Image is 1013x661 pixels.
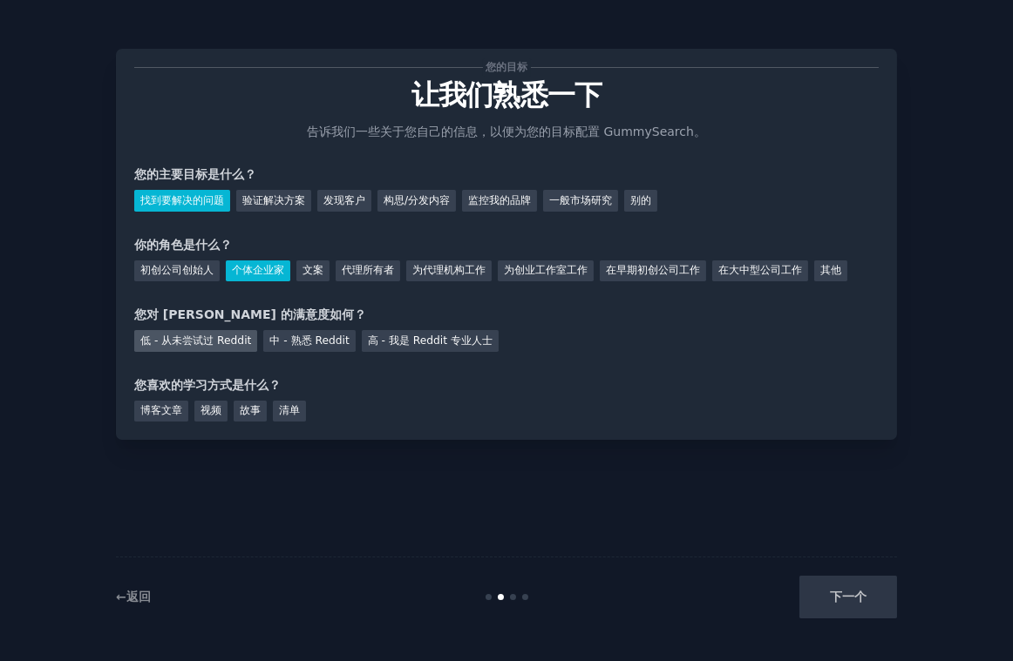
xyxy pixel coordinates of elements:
[134,190,230,212] div: 找到要解决的问题
[377,190,456,212] div: 构思/分发内容
[317,190,371,212] div: 发现客户
[462,190,537,212] div: 监控我的品牌
[498,260,594,282] div: 为创业工作室工作
[236,190,311,212] div: 验证解决方案
[273,401,306,422] div: 清单
[194,401,228,422] div: 视频
[287,123,726,141] p: 告诉我们一些关于您自己的信息，以便为您的目标配置 GummySearch。
[134,80,879,111] p: 让我们熟悉一下
[624,190,657,212] div: 别的
[134,401,188,422] div: 博客文章
[712,260,808,282] div: 在大中型公司工作
[263,330,355,352] div: 中 - 熟悉 Reddit
[600,260,706,282] div: 在早期初创公司工作
[134,306,879,324] div: 您对 [PERSON_NAME] 的满意度如何？
[134,165,879,184] div: 您的主要目标是什么？
[336,260,400,282] div: 代理所有者
[226,260,290,282] div: 个体企业家
[134,330,257,352] div: 低 - 从未尝试过 Reddit
[134,376,879,395] div: 您喜欢的学习方式是什么？
[134,236,879,254] div: 你的角色是什么？
[543,190,618,212] div: 一般市场研究
[814,260,847,282] div: 其他
[362,330,499,352] div: 高 - 我是 Reddit 专业人士
[134,260,220,282] div: 初创公司创始人
[483,58,531,77] span: 您的目标
[406,260,492,282] div: 为代理机构工作
[116,590,151,604] a: ←返回
[296,260,330,282] div: 文案
[234,401,267,422] div: 故事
